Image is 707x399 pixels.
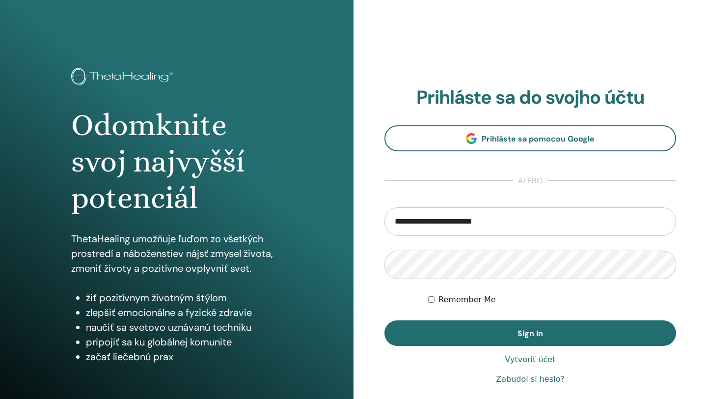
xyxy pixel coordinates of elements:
[86,349,282,364] li: začať liečebnú prax
[438,294,496,306] label: Remember Me
[86,320,282,335] li: naučiť sa svetovo uznávanú techniku
[482,134,595,144] span: Prihláste sa pomocou Google
[496,373,564,385] a: Zabudol si heslo?
[86,305,282,320] li: zlepšiť emocionálne a fyzické zdravie
[513,175,547,187] span: alebo
[86,335,282,349] li: pripojiť sa ku globálnej komunite
[71,107,282,217] h1: Odomknite svoj najvyšší potenciál
[71,231,282,276] p: ThetaHealing umožňuje ľuďom zo všetkých prostredí a náboženstiev nájsť zmysel života, zmeniť živo...
[384,86,676,109] h2: Prihláste sa do svojho účtu
[384,320,676,346] button: Sign In
[428,294,676,306] div: Keep me authenticated indefinitely or until I manually logout
[86,290,282,305] li: žiť pozitívnym životným štýlom
[505,354,556,366] a: Vytvoriť účet
[517,328,543,339] span: Sign In
[384,125,676,151] a: Prihláste sa pomocou Google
